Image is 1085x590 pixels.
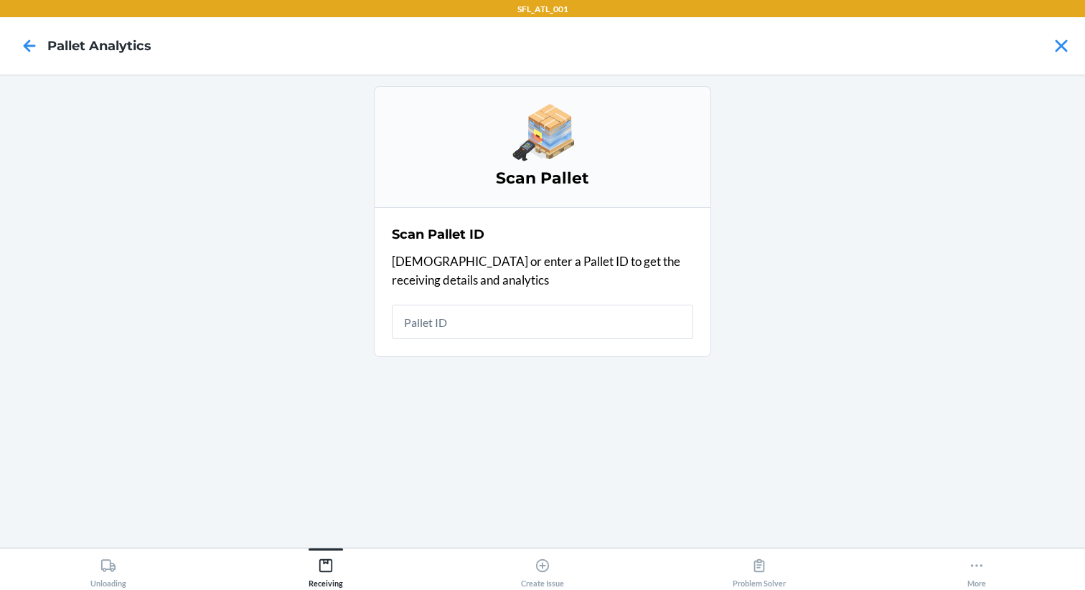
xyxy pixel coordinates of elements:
p: [DEMOGRAPHIC_DATA] or enter a Pallet ID to get the receiving details and analytics [392,252,693,289]
button: Receiving [217,548,433,588]
button: Create Issue [434,548,651,588]
div: Unloading [90,552,126,588]
h4: Pallet Analytics [47,37,151,55]
div: Receiving [309,552,343,588]
input: Pallet ID [392,305,693,339]
button: Problem Solver [651,548,868,588]
button: More [868,548,1085,588]
h3: Scan Pallet [392,167,693,190]
div: More [967,552,986,588]
p: SFL_ATL_001 [517,3,568,16]
div: Create Issue [521,552,564,588]
div: Problem Solver [733,552,786,588]
h2: Scan Pallet ID [392,225,484,244]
